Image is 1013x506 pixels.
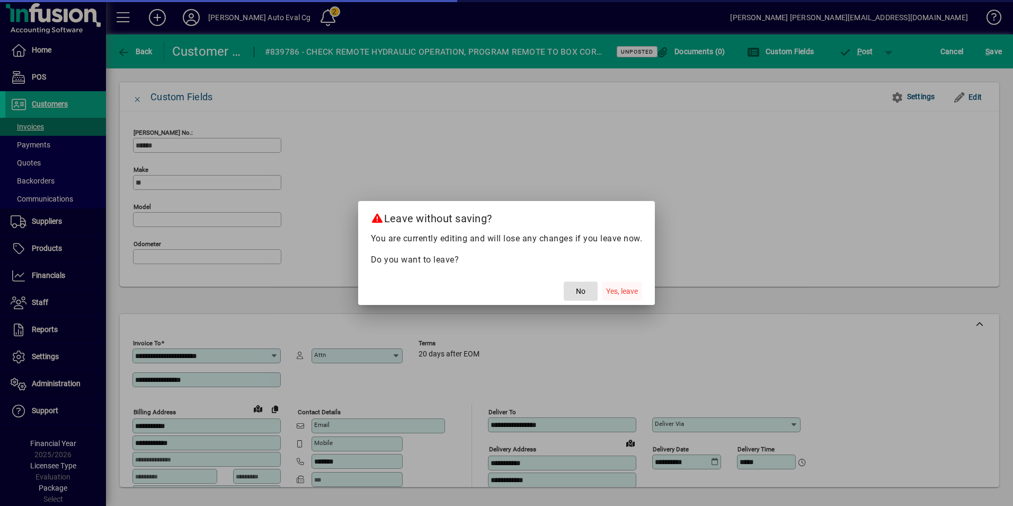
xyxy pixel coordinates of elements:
[606,286,638,297] span: Yes, leave
[576,286,585,297] span: No
[371,232,643,245] p: You are currently editing and will lose any changes if you leave now.
[358,201,655,232] h2: Leave without saving?
[564,282,598,301] button: No
[602,282,642,301] button: Yes, leave
[371,254,643,266] p: Do you want to leave?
